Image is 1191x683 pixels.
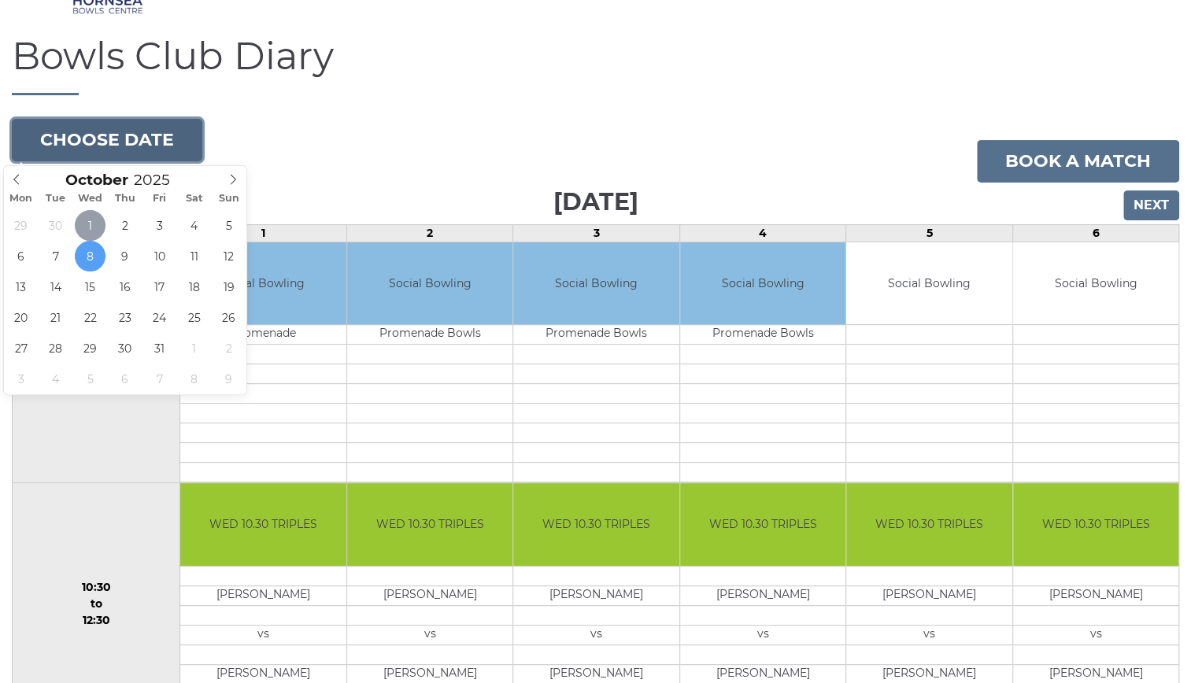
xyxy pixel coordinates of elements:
td: [PERSON_NAME] [680,585,845,605]
span: October 18, 2025 [179,271,209,302]
span: September 29, 2025 [6,210,36,241]
td: Social Bowling [846,242,1012,325]
td: Promenade Bowls [513,325,679,345]
td: 6 [1012,224,1179,242]
span: October 3, 2025 [144,210,175,241]
td: 2 [346,224,512,242]
span: November 6, 2025 [109,364,140,394]
td: [PERSON_NAME] [180,585,346,605]
span: October 20, 2025 [6,302,36,333]
td: [PERSON_NAME] [347,585,512,605]
span: October 22, 2025 [75,302,105,333]
td: WED 10.30 TRIPLES [680,483,845,566]
td: 1 [180,224,346,242]
span: October 19, 2025 [213,271,244,302]
td: [PERSON_NAME] [846,585,1012,605]
a: Book a match [977,140,1179,183]
span: October 1, 2025 [75,210,105,241]
span: November 3, 2025 [6,364,36,394]
td: Social Bowling [347,242,512,325]
td: WED 10.30 TRIPLES [846,483,1012,566]
span: November 4, 2025 [40,364,71,394]
td: Social Bowling [180,242,346,325]
input: Next [1123,190,1179,220]
span: November 5, 2025 [75,364,105,394]
span: October 24, 2025 [144,302,175,333]
span: Sun [212,194,246,204]
h1: Bowls Club Diary [12,35,1179,95]
td: WED 10.30 TRIPLES [1013,483,1179,566]
span: October 14, 2025 [40,271,71,302]
span: October 12, 2025 [213,241,244,271]
td: Social Bowling [513,242,679,325]
td: WED 10.30 TRIPLES [180,483,346,566]
td: 5 [846,224,1012,242]
span: Mon [4,194,39,204]
td: WED 10.30 TRIPLES [347,483,512,566]
span: October 25, 2025 [179,302,209,333]
input: Scroll to increment [128,171,190,189]
span: October 15, 2025 [75,271,105,302]
td: vs [513,625,679,644]
td: vs [846,625,1012,644]
span: October 7, 2025 [40,241,71,271]
td: Promenade Bowls [347,325,512,345]
span: October 17, 2025 [144,271,175,302]
span: October 31, 2025 [144,333,175,364]
span: November 9, 2025 [213,364,244,394]
span: Scroll to increment [65,173,128,188]
span: October 10, 2025 [144,241,175,271]
span: October 5, 2025 [213,210,244,241]
span: October 13, 2025 [6,271,36,302]
td: Social Bowling [680,242,845,325]
span: Tue [39,194,73,204]
span: October 30, 2025 [109,333,140,364]
span: October 26, 2025 [213,302,244,333]
span: October 21, 2025 [40,302,71,333]
td: vs [180,625,346,644]
span: October 28, 2025 [40,333,71,364]
td: vs [680,625,845,644]
span: Wed [73,194,108,204]
td: WED 10.30 TRIPLES [513,483,679,566]
span: Fri [142,194,177,204]
td: vs [1013,625,1179,644]
td: Promenade Bowls [680,325,845,345]
span: October 16, 2025 [109,271,140,302]
span: November 1, 2025 [179,333,209,364]
td: 3 [513,224,679,242]
span: October 23, 2025 [109,302,140,333]
td: [PERSON_NAME] [1013,585,1179,605]
td: 4 [679,224,845,242]
span: October 11, 2025 [179,241,209,271]
span: October 6, 2025 [6,241,36,271]
span: October 27, 2025 [6,333,36,364]
span: November 7, 2025 [144,364,175,394]
span: Thu [108,194,142,204]
td: vs [347,625,512,644]
span: October 29, 2025 [75,333,105,364]
td: [PERSON_NAME] [513,585,679,605]
span: October 9, 2025 [109,241,140,271]
span: October 4, 2025 [179,210,209,241]
button: Choose date [12,119,202,161]
span: November 8, 2025 [179,364,209,394]
span: October 8, 2025 [75,241,105,271]
td: Promenade [180,325,346,345]
span: Sat [177,194,212,204]
span: September 30, 2025 [40,210,71,241]
td: Social Bowling [1013,242,1179,325]
span: November 2, 2025 [213,333,244,364]
span: October 2, 2025 [109,210,140,241]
